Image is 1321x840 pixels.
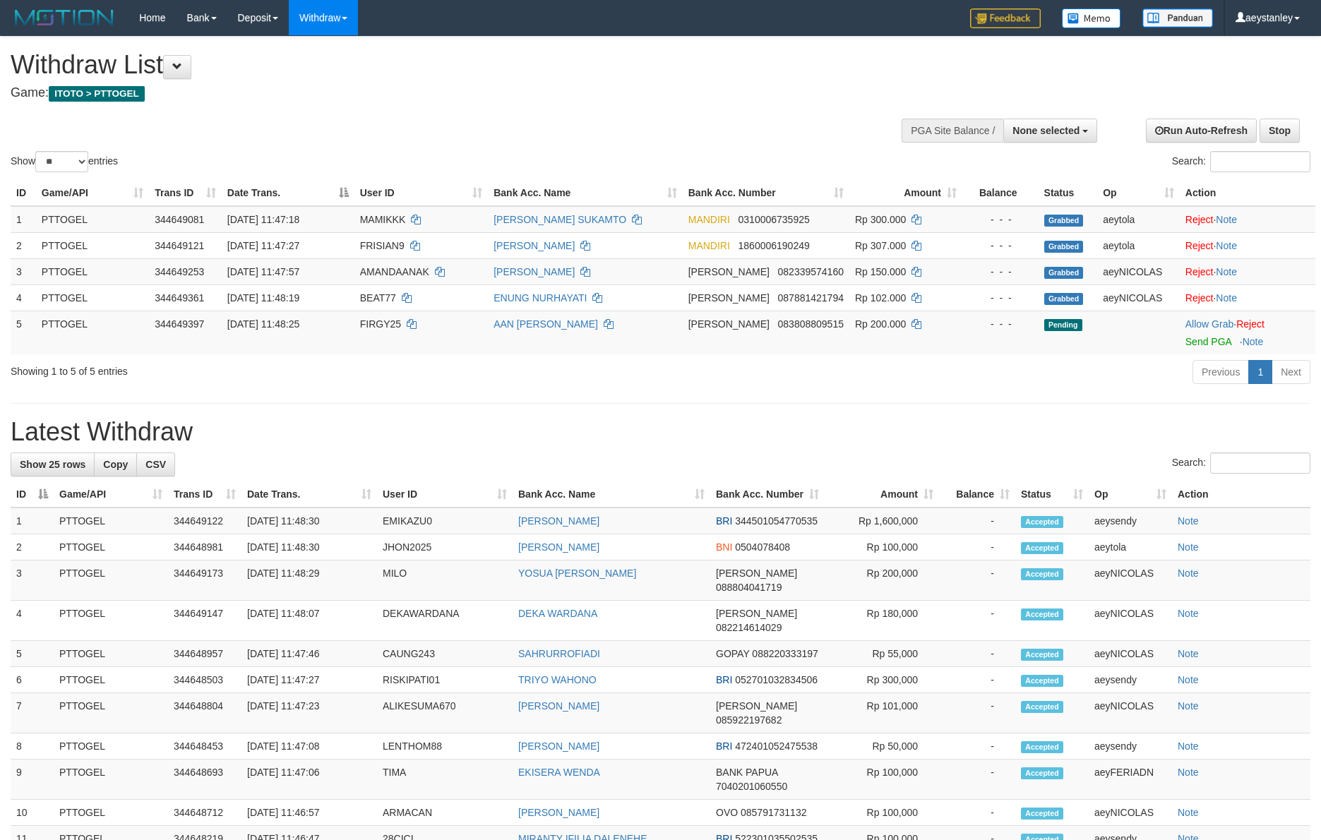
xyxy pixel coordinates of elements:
[716,608,797,619] span: [PERSON_NAME]
[1039,180,1098,206] th: Status
[1180,258,1315,284] td: ·
[168,641,241,667] td: 344648957
[688,266,770,277] span: [PERSON_NAME]
[377,733,513,760] td: LENTHOM88
[377,693,513,733] td: ALIKESUMA670
[970,8,1041,28] img: Feedback.jpg
[54,601,168,641] td: PTTOGEL
[518,608,597,619] a: DEKA WARDANA
[1003,119,1097,143] button: None selected
[716,714,782,726] span: Copy 085922197682 to clipboard
[683,180,849,206] th: Bank Acc. Number: activate to sort column ascending
[1178,700,1199,712] a: Note
[716,541,732,553] span: BNI
[11,693,54,733] td: 7
[855,266,906,277] span: Rp 150.000
[716,781,787,792] span: Copy 7040201060550 to clipboard
[11,258,36,284] td: 3
[241,601,377,641] td: [DATE] 11:48:07
[11,206,36,233] td: 1
[716,807,738,818] span: OVO
[1089,760,1172,800] td: aeyFERIADN
[825,601,939,641] td: Rp 180,000
[54,560,168,601] td: PTTOGEL
[168,560,241,601] td: 344649173
[939,760,1015,800] td: -
[1021,675,1063,687] span: Accepted
[11,51,866,79] h1: Withdraw List
[1178,807,1199,818] a: Note
[735,515,818,527] span: Copy 344501054770535 to clipboard
[1097,206,1180,233] td: aeytola
[741,807,806,818] span: Copy 085791731132 to clipboard
[241,667,377,693] td: [DATE] 11:47:27
[825,760,939,800] td: Rp 100,000
[155,292,204,304] span: 344649361
[494,266,575,277] a: [PERSON_NAME]
[518,648,600,659] a: SAHRURROFIADI
[11,667,54,693] td: 6
[36,258,149,284] td: PTTOGEL
[1193,360,1249,384] a: Previous
[968,291,1033,305] div: - - -
[377,508,513,534] td: EMIKAZU0
[1172,481,1310,508] th: Action
[36,284,149,311] td: PTTOGEL
[360,266,429,277] span: AMANDAANAK
[1185,214,1214,225] a: Reject
[241,641,377,667] td: [DATE] 11:47:46
[735,541,790,553] span: Copy 0504078408 to clipboard
[1210,452,1310,474] input: Search:
[168,760,241,800] td: 344648693
[11,560,54,601] td: 3
[1248,360,1272,384] a: 1
[825,800,939,826] td: Rp 100,000
[54,641,168,667] td: PTTOGEL
[168,601,241,641] td: 344649147
[513,481,710,508] th: Bank Acc. Name: activate to sort column ascending
[1021,741,1063,753] span: Accepted
[1089,641,1172,667] td: aeyNICOLAS
[1180,284,1315,311] td: ·
[168,534,241,560] td: 344648981
[354,180,488,206] th: User ID: activate to sort column ascending
[11,359,540,378] div: Showing 1 to 5 of 5 entries
[488,180,683,206] th: Bank Acc. Name: activate to sort column ascending
[1089,508,1172,534] td: aeysendy
[752,648,818,659] span: Copy 088220333197 to clipboard
[1089,534,1172,560] td: aeytola
[825,733,939,760] td: Rp 50,000
[54,508,168,534] td: PTTOGEL
[855,292,906,304] span: Rp 102.000
[1178,674,1199,685] a: Note
[168,508,241,534] td: 344649122
[1089,481,1172,508] th: Op: activate to sort column ascending
[11,534,54,560] td: 2
[825,693,939,733] td: Rp 101,000
[518,767,600,778] a: EKISERA WENDA
[716,515,732,527] span: BRI
[494,318,598,330] a: AAN [PERSON_NAME]
[222,180,354,206] th: Date Trans.: activate to sort column descending
[1089,667,1172,693] td: aeysendy
[155,240,204,251] span: 344649121
[939,693,1015,733] td: -
[494,292,587,304] a: ENUNG NURHAYATI
[825,534,939,560] td: Rp 100,000
[939,641,1015,667] td: -
[377,481,513,508] th: User ID: activate to sort column ascending
[54,667,168,693] td: PTTOGEL
[54,481,168,508] th: Game/API: activate to sort column ascending
[168,667,241,693] td: 344648503
[968,212,1033,227] div: - - -
[360,318,401,330] span: FIRGY25
[35,151,88,172] select: Showentries
[1236,318,1265,330] a: Reject
[1243,336,1264,347] a: Note
[136,452,175,476] a: CSV
[1178,541,1199,553] a: Note
[939,534,1015,560] td: -
[716,622,782,633] span: Copy 082214614029 to clipboard
[155,266,204,277] span: 344649253
[688,318,770,330] span: [PERSON_NAME]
